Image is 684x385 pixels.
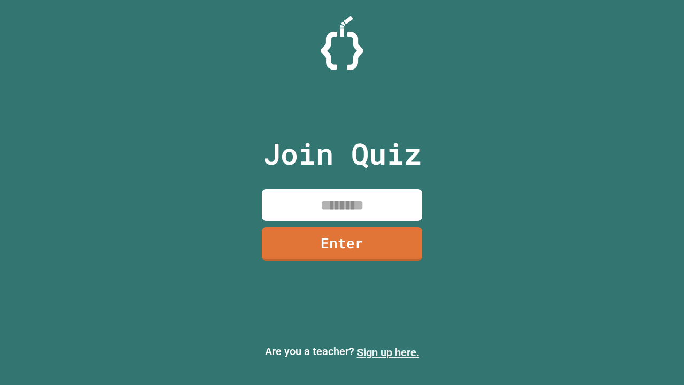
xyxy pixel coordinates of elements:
iframe: chat widget [595,296,673,341]
a: Enter [262,227,422,261]
img: Logo.svg [321,16,363,70]
p: Are you a teacher? [9,343,675,360]
a: Sign up here. [357,346,419,359]
p: Join Quiz [263,132,422,176]
iframe: chat widget [639,342,673,374]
